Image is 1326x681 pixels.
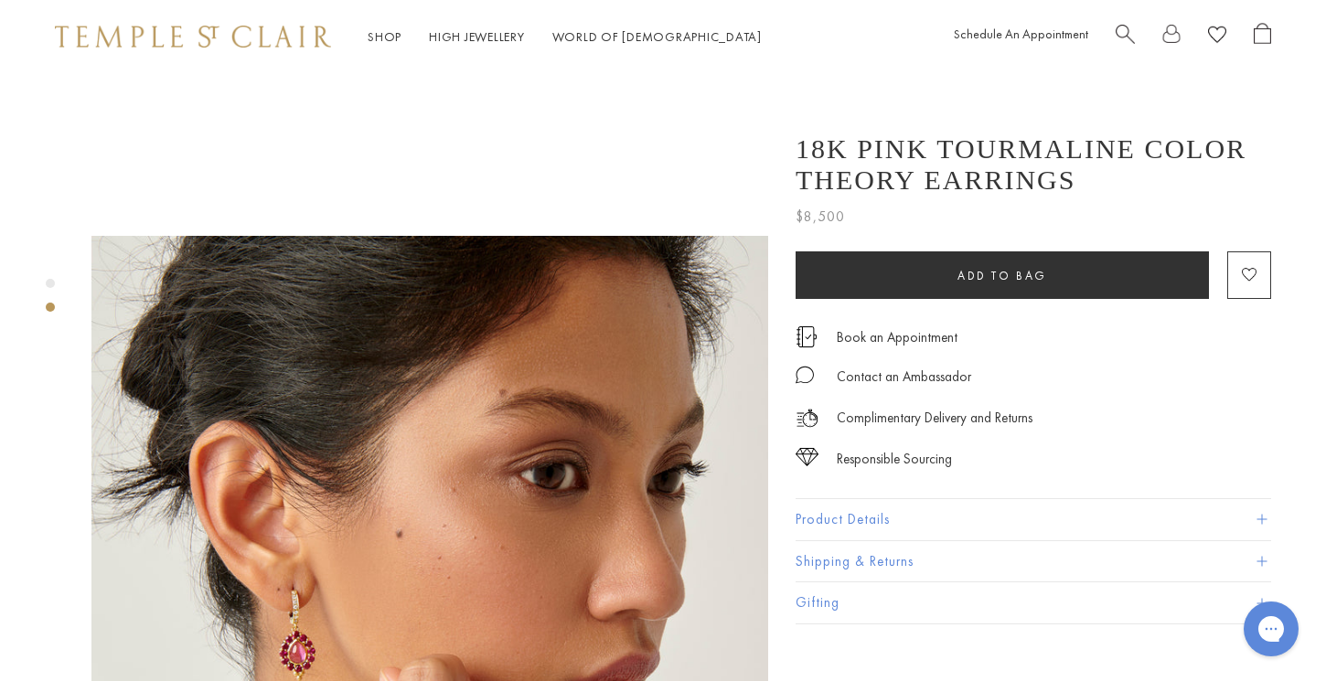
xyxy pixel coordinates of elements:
[954,26,1088,42] a: Schedule An Appointment
[1208,23,1226,51] a: View Wishlist
[796,205,845,229] span: $8,500
[55,26,331,48] img: Temple St. Clair
[368,26,762,48] nav: Main navigation
[796,407,818,430] img: icon_delivery.svg
[796,448,818,466] img: icon_sourcing.svg
[429,28,525,45] a: High JewelleryHigh Jewellery
[796,541,1271,582] button: Shipping & Returns
[837,448,952,471] div: Responsible Sourcing
[837,407,1032,430] p: Complimentary Delivery and Returns
[796,326,818,347] img: icon_appointment.svg
[368,28,401,45] a: ShopShop
[957,268,1047,283] span: Add to bag
[796,366,814,384] img: MessageIcon-01_2.svg
[796,499,1271,540] button: Product Details
[837,366,971,388] div: Contact an Ambassador
[46,274,55,326] div: Product gallery navigation
[837,327,957,347] a: Book an Appointment
[552,28,762,45] a: World of [DEMOGRAPHIC_DATA]World of [DEMOGRAPHIC_DATA]
[796,133,1271,196] h1: 18K Pink Tourmaline Color Theory Earrings
[1116,23,1135,51] a: Search
[1235,595,1308,663] iframe: Gorgias live chat messenger
[796,582,1271,623] button: Gifting
[1254,23,1271,51] a: Open Shopping Bag
[796,251,1209,299] button: Add to bag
